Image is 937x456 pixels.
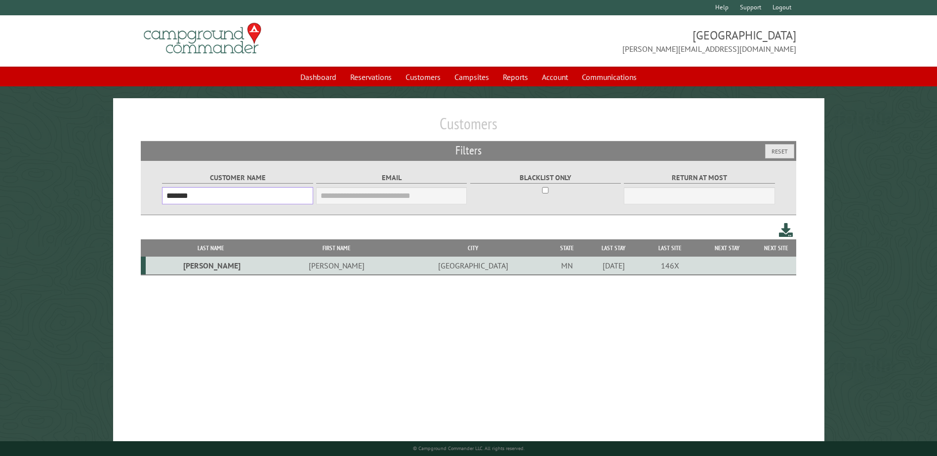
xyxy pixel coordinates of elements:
label: Return at most [624,172,774,184]
a: Reports [497,68,534,86]
a: Dashboard [294,68,342,86]
td: [PERSON_NAME] [146,257,276,275]
a: Customers [400,68,447,86]
th: Last Name [146,239,276,257]
a: Campsites [448,68,495,86]
th: First Name [276,239,398,257]
th: State [549,239,585,257]
th: City [398,239,549,257]
h1: Customers [141,114,796,141]
label: Blacklist only [470,172,621,184]
div: [DATE] [587,261,641,270]
th: Last Site [642,239,698,257]
th: Next Stay [697,239,756,257]
td: MN [549,257,585,275]
button: Reset [765,144,794,158]
a: Communications [576,68,643,86]
h2: Filters [141,141,796,160]
td: 146X [642,257,698,275]
a: Account [536,68,574,86]
th: Next Site [757,239,796,257]
label: Email [316,172,467,184]
a: Reservations [344,68,398,86]
img: Campground Commander [141,19,264,58]
th: Last Stay [585,239,642,257]
td: [PERSON_NAME] [276,257,398,275]
a: Download this customer list (.csv) [779,221,793,239]
label: Customer Name [162,172,313,184]
span: [GEOGRAPHIC_DATA] [PERSON_NAME][EMAIL_ADDRESS][DOMAIN_NAME] [469,27,796,55]
small: © Campground Commander LLC. All rights reserved. [413,445,525,452]
td: [GEOGRAPHIC_DATA] [398,257,549,275]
